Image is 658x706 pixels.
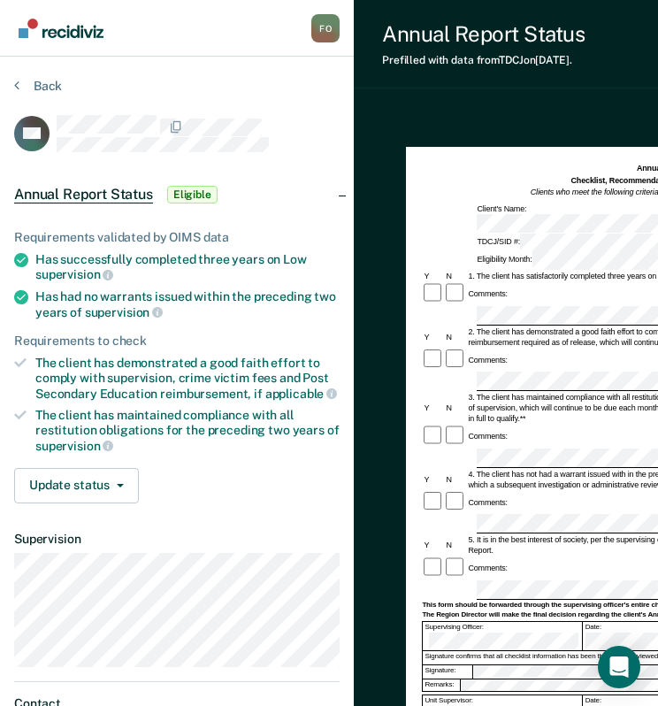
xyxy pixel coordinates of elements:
div: Y [422,403,444,413]
span: applicable [265,387,337,401]
div: Annual Report Status [382,21,585,47]
div: Y [422,540,444,550]
div: Open Intercom Messenger [598,646,640,688]
span: supervision [35,267,113,281]
div: N [444,474,466,485]
div: Y [422,474,444,485]
dt: Supervision [14,532,340,547]
img: Recidiviz [19,19,103,38]
span: Eligible [167,186,218,203]
div: Requirements to check [14,334,340,349]
div: Comments: [466,497,509,508]
div: Y [422,271,444,281]
div: F O [311,14,340,42]
div: Comments: [466,563,509,573]
button: Profile dropdown button [311,14,340,42]
div: Requirements validated by OIMS data [14,230,340,245]
button: Back [14,78,62,94]
div: Comments: [466,355,509,365]
div: Y [422,332,444,342]
div: Prefilled with data from TDCJ on [DATE] . [382,54,585,66]
span: Annual Report Status [14,186,153,203]
span: supervision [85,305,163,319]
div: Has had no warrants issued within the preceding two years of [35,289,340,319]
div: Has successfully completed three years on Low [35,252,340,282]
div: N [444,271,466,281]
div: Signature: [423,665,473,679]
div: N [444,332,466,342]
div: Remarks: [423,679,460,690]
div: The client has maintained compliance with all restitution obligations for the preceding two years of [35,408,340,453]
span: supervision [35,439,113,453]
button: Update status [14,468,139,503]
div: N [444,403,466,413]
div: N [444,540,466,550]
div: Comments: [466,288,509,299]
div: The client has demonstrated a good faith effort to comply with supervision, crime victim fees and... [35,356,340,401]
div: Comments: [466,431,509,441]
div: Supervising Officer: [423,622,582,651]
